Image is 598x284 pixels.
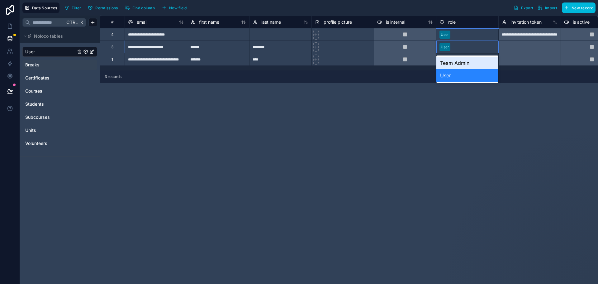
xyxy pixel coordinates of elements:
button: Filter [62,3,83,12]
div: Subcourses [22,112,97,122]
a: Breaks [25,62,76,68]
div: Team Admin [436,57,498,69]
button: New field [159,3,189,12]
span: Courses [25,88,42,94]
div: Units [22,125,97,135]
iframe: Intercom notifications message [473,237,598,281]
div: User [441,44,449,50]
span: User [25,49,35,55]
a: Units [25,127,76,133]
span: last name [261,19,281,25]
span: profile picture [324,19,352,25]
span: Filter [72,6,81,10]
span: Volunteers [25,140,47,147]
span: Export [521,6,533,10]
span: Breaks [25,62,40,68]
span: Ctrl [66,18,78,26]
a: Students [25,101,76,107]
span: Subcourses [25,114,50,120]
span: New field [169,6,187,10]
span: Units [25,127,36,133]
a: User [25,49,76,55]
div: Courses [22,86,97,96]
div: Students [22,99,97,109]
span: Noloco tables [34,33,63,39]
div: Certificates [22,73,97,83]
span: Students [25,101,44,107]
div: # [105,20,120,24]
div: User [441,32,449,37]
span: Certificates [25,75,50,81]
a: Permissions [86,3,122,12]
span: 3 records [105,74,121,79]
div: User [436,69,498,82]
span: New record [572,6,593,10]
span: Permissions [95,6,118,10]
div: 4 [111,32,114,37]
a: Volunteers [25,140,76,147]
button: Export [511,2,535,13]
span: Find column [132,6,155,10]
span: is active [573,19,590,25]
button: New record [562,2,596,13]
button: Noloco tables [22,32,93,41]
span: Import [545,6,557,10]
div: 1 [112,57,113,62]
span: first name [199,19,219,25]
div: Breaks [22,60,97,70]
div: 3 [111,45,113,50]
a: Courses [25,88,76,94]
span: Data Sources [32,6,57,10]
a: New record [559,2,596,13]
span: K [79,20,84,25]
span: invitation token [510,19,542,25]
div: User [22,47,97,57]
span: email [137,19,147,25]
span: is internal [386,19,405,25]
button: Import [535,2,559,13]
span: role [448,19,456,25]
button: Permissions [86,3,120,12]
a: Subcourses [25,114,76,120]
button: Find column [123,3,157,12]
div: Volunteers [22,138,97,148]
button: Data Sources [22,2,59,13]
a: Certificates [25,75,76,81]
